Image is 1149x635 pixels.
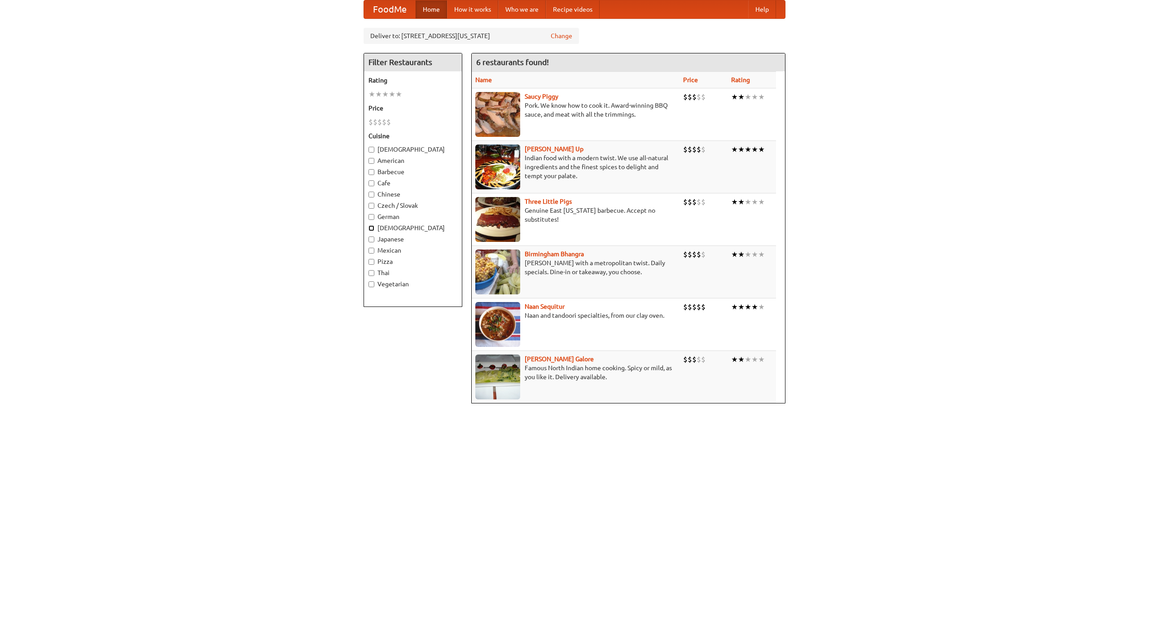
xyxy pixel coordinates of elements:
[368,104,457,113] h5: Price
[751,250,758,259] li: ★
[692,92,697,102] li: $
[688,92,692,102] li: $
[688,355,692,364] li: $
[368,214,374,220] input: German
[683,250,688,259] li: $
[364,0,416,18] a: FoodMe
[758,145,765,154] li: ★
[475,311,676,320] p: Naan and tandoori specialties, from our clay oven.
[745,250,751,259] li: ★
[368,225,374,231] input: [DEMOGRAPHIC_DATA]
[368,248,374,254] input: Mexican
[688,250,692,259] li: $
[745,302,751,312] li: ★
[368,156,457,165] label: American
[395,89,402,99] li: ★
[475,197,520,242] img: littlepigs.jpg
[692,197,697,207] li: $
[368,281,374,287] input: Vegetarian
[745,145,751,154] li: ★
[368,89,375,99] li: ★
[368,169,374,175] input: Barbecue
[697,250,701,259] li: $
[525,93,558,100] a: Saucy Piggy
[368,223,457,232] label: [DEMOGRAPHIC_DATA]
[498,0,546,18] a: Who we are
[525,303,565,310] b: Naan Sequitur
[683,92,688,102] li: $
[368,192,374,197] input: Chinese
[738,92,745,102] li: ★
[525,145,583,153] a: [PERSON_NAME] Up
[475,92,520,137] img: saucy.jpg
[683,145,688,154] li: $
[731,302,738,312] li: ★
[546,0,600,18] a: Recipe videos
[368,76,457,85] h5: Rating
[738,302,745,312] li: ★
[745,197,751,207] li: ★
[697,197,701,207] li: $
[368,212,457,221] label: German
[368,131,457,140] h5: Cuisine
[731,355,738,364] li: ★
[745,92,751,102] li: ★
[364,53,462,71] h4: Filter Restaurants
[368,190,457,199] label: Chinese
[475,206,676,224] p: Genuine East [US_STATE] barbecue. Accept no substitutes!
[475,76,492,83] a: Name
[688,145,692,154] li: $
[692,302,697,312] li: $
[758,250,765,259] li: ★
[701,145,706,154] li: $
[368,257,457,266] label: Pizza
[375,89,382,99] li: ★
[731,145,738,154] li: ★
[738,355,745,364] li: ★
[692,355,697,364] li: $
[697,92,701,102] li: $
[683,302,688,312] li: $
[416,0,447,18] a: Home
[368,158,374,164] input: American
[731,92,738,102] li: ★
[683,355,688,364] li: $
[368,236,374,242] input: Japanese
[368,167,457,176] label: Barbecue
[731,76,750,83] a: Rating
[368,203,374,209] input: Czech / Slovak
[758,302,765,312] li: ★
[368,180,374,186] input: Cafe
[701,197,706,207] li: $
[389,89,395,99] li: ★
[364,28,579,44] div: Deliver to: [STREET_ADDRESS][US_STATE]
[701,355,706,364] li: $
[683,76,698,83] a: Price
[701,302,706,312] li: $
[368,179,457,188] label: Cafe
[751,145,758,154] li: ★
[373,117,377,127] li: $
[758,92,765,102] li: ★
[368,117,373,127] li: $
[368,235,457,244] label: Japanese
[758,355,765,364] li: ★
[751,355,758,364] li: ★
[688,197,692,207] li: $
[368,259,374,265] input: Pizza
[475,250,520,294] img: bhangra.jpg
[692,145,697,154] li: $
[368,270,374,276] input: Thai
[697,302,701,312] li: $
[368,145,457,154] label: [DEMOGRAPHIC_DATA]
[738,197,745,207] li: ★
[525,250,584,258] a: Birmingham Bhangra
[701,92,706,102] li: $
[738,145,745,154] li: ★
[525,198,572,205] a: Three Little Pigs
[475,101,676,119] p: Pork. We know how to cook it. Award-winning BBQ sauce, and meat with all the trimmings.
[692,250,697,259] li: $
[475,145,520,189] img: curryup.jpg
